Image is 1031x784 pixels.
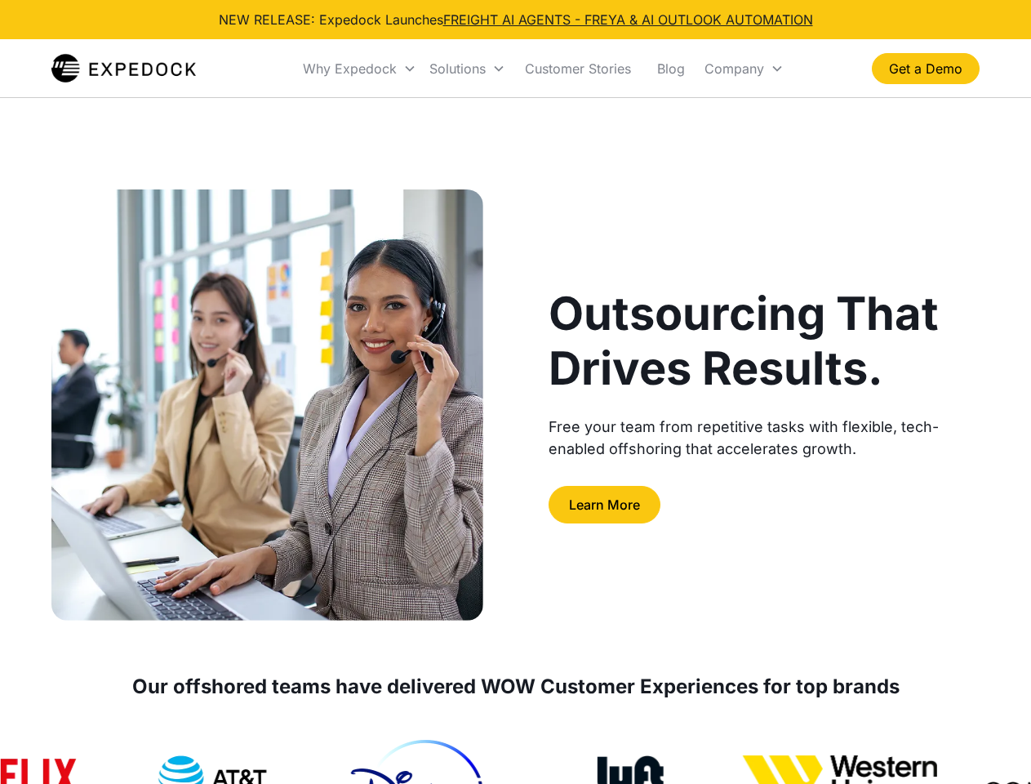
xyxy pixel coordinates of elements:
[549,416,980,460] div: Free your team from repetitive tasks with flexible, tech-enabled offshoring that accelerates growth.
[644,41,698,96] a: Blog
[443,11,813,28] a: FREIGHT AI AGENTS - FREYA & AI OUTLOOK AUTOMATION
[549,287,980,396] h1: Outsourcing That Drives Results.
[51,52,196,85] img: Expedock Logo
[698,41,790,96] div: Company
[704,60,764,77] div: Company
[303,60,397,77] div: Why Expedock
[549,486,660,523] a: Learn More
[219,10,813,29] div: NEW RELEASE: Expedock Launches
[296,41,423,96] div: Why Expedock
[872,53,980,84] a: Get a Demo
[51,673,980,701] div: Our offshored teams have delivered WOW Customer Experiences for top brands
[51,52,196,85] a: home
[512,41,644,96] a: Customer Stories
[949,706,1031,784] iframe: Chat Widget
[429,60,486,77] div: Solutions
[51,189,482,621] img: two formal woman with headset
[423,41,512,96] div: Solutions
